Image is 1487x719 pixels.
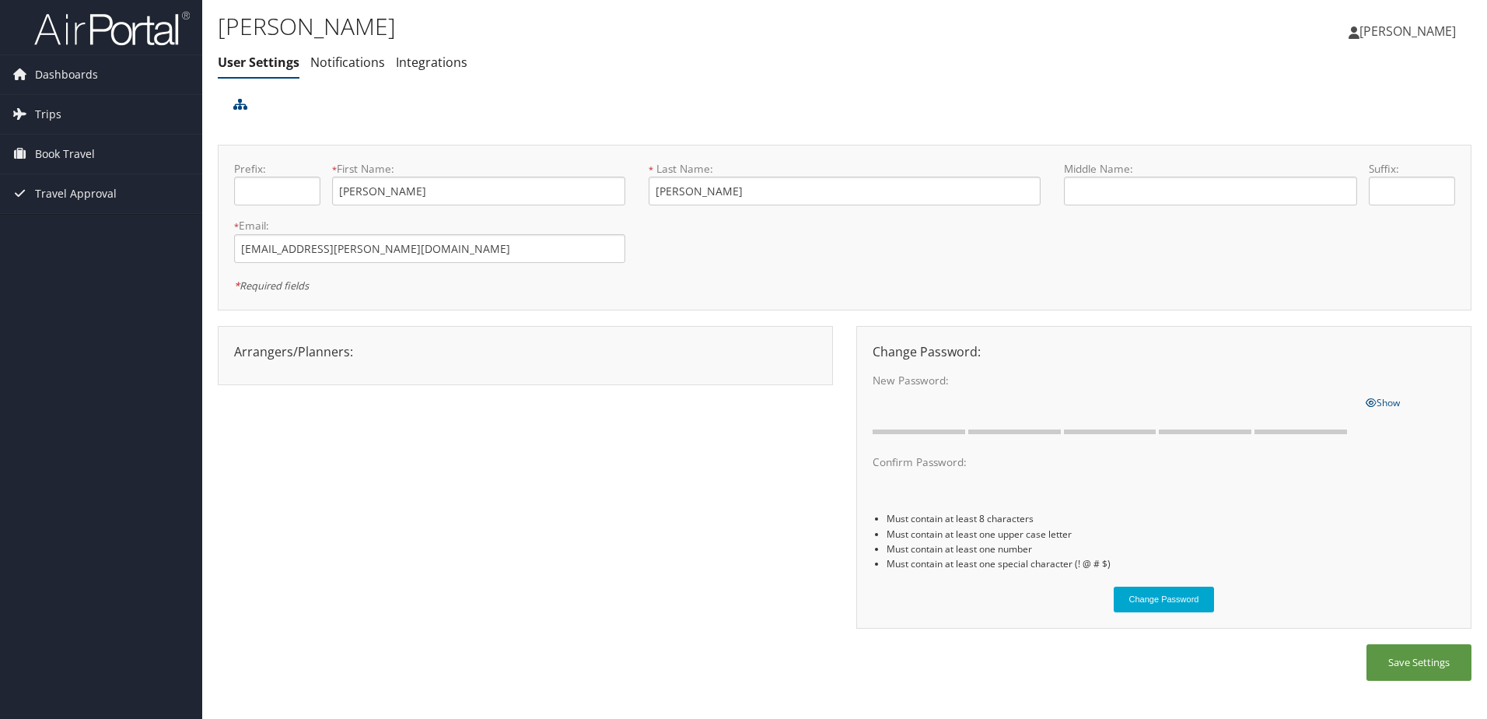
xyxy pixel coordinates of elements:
[218,54,299,71] a: User Settings
[35,95,61,134] span: Trips
[887,511,1455,526] li: Must contain at least 8 characters
[887,542,1455,556] li: Must contain at least one number
[234,161,320,177] label: Prefix:
[35,135,95,174] span: Book Travel
[310,54,385,71] a: Notifications
[873,454,1354,470] label: Confirm Password:
[1349,8,1471,54] a: [PERSON_NAME]
[861,342,1467,361] div: Change Password:
[396,54,467,71] a: Integrations
[887,527,1455,542] li: Must contain at least one upper case letter
[234,218,625,233] label: Email:
[1114,587,1215,612] button: Change Password
[34,10,190,47] img: airportal-logo.png
[649,161,1040,177] label: Last Name:
[1366,396,1400,409] span: Show
[35,55,98,94] span: Dashboards
[887,556,1455,571] li: Must contain at least one special character (! @ # $)
[1366,644,1471,681] button: Save Settings
[332,161,625,177] label: First Name:
[1359,23,1456,40] span: [PERSON_NAME]
[1366,393,1400,410] a: Show
[234,279,309,293] em: Required fields
[222,342,828,361] div: Arrangers/Planners:
[35,174,117,213] span: Travel Approval
[218,10,1054,43] h1: [PERSON_NAME]
[1064,161,1357,177] label: Middle Name:
[873,373,1354,388] label: New Password:
[1369,161,1455,177] label: Suffix:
